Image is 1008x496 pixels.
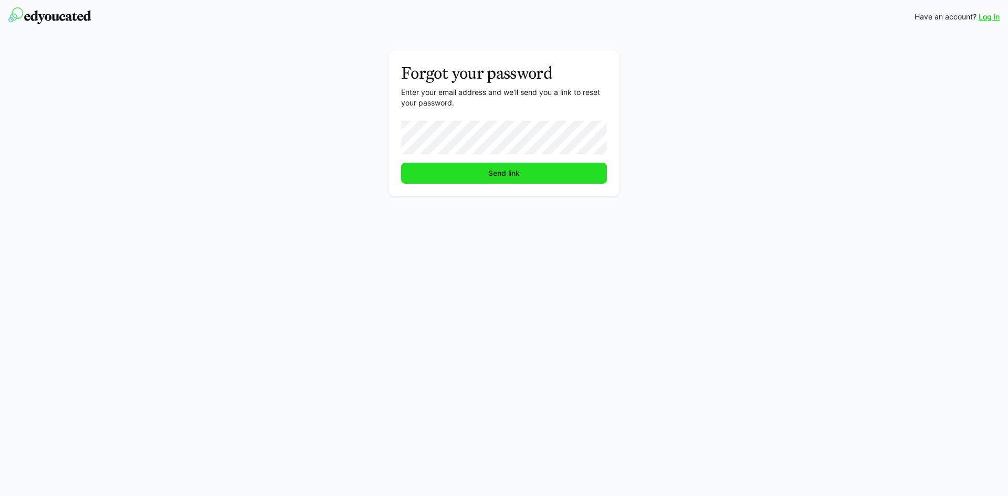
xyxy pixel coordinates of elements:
h3: Forgot your password [401,63,607,83]
span: Have an account? [915,12,976,22]
img: edyoucated [8,7,91,24]
p: Enter your email address and we’ll send you a link to reset your password. [401,87,607,108]
button: Send link [401,163,607,184]
span: Send link [487,168,521,178]
a: Log in [979,12,1000,22]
